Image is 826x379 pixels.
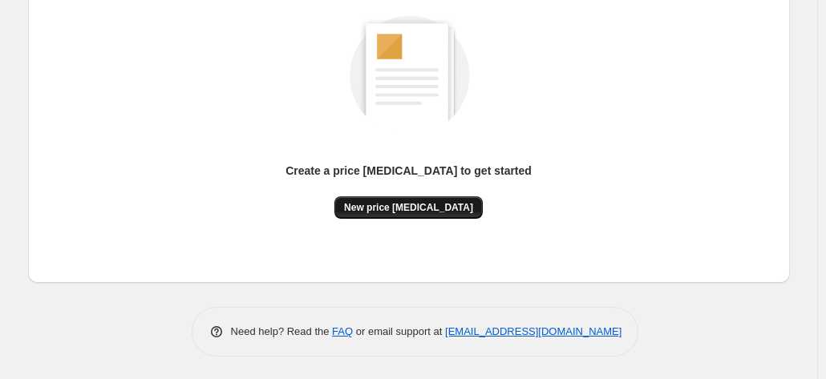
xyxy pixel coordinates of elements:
span: Need help? Read the [231,325,333,337]
span: or email support at [353,325,445,337]
p: Create a price [MEDICAL_DATA] to get started [285,163,532,179]
button: New price [MEDICAL_DATA] [334,196,483,219]
a: [EMAIL_ADDRESS][DOMAIN_NAME] [445,325,622,337]
span: New price [MEDICAL_DATA] [344,201,473,214]
a: FAQ [332,325,353,337]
